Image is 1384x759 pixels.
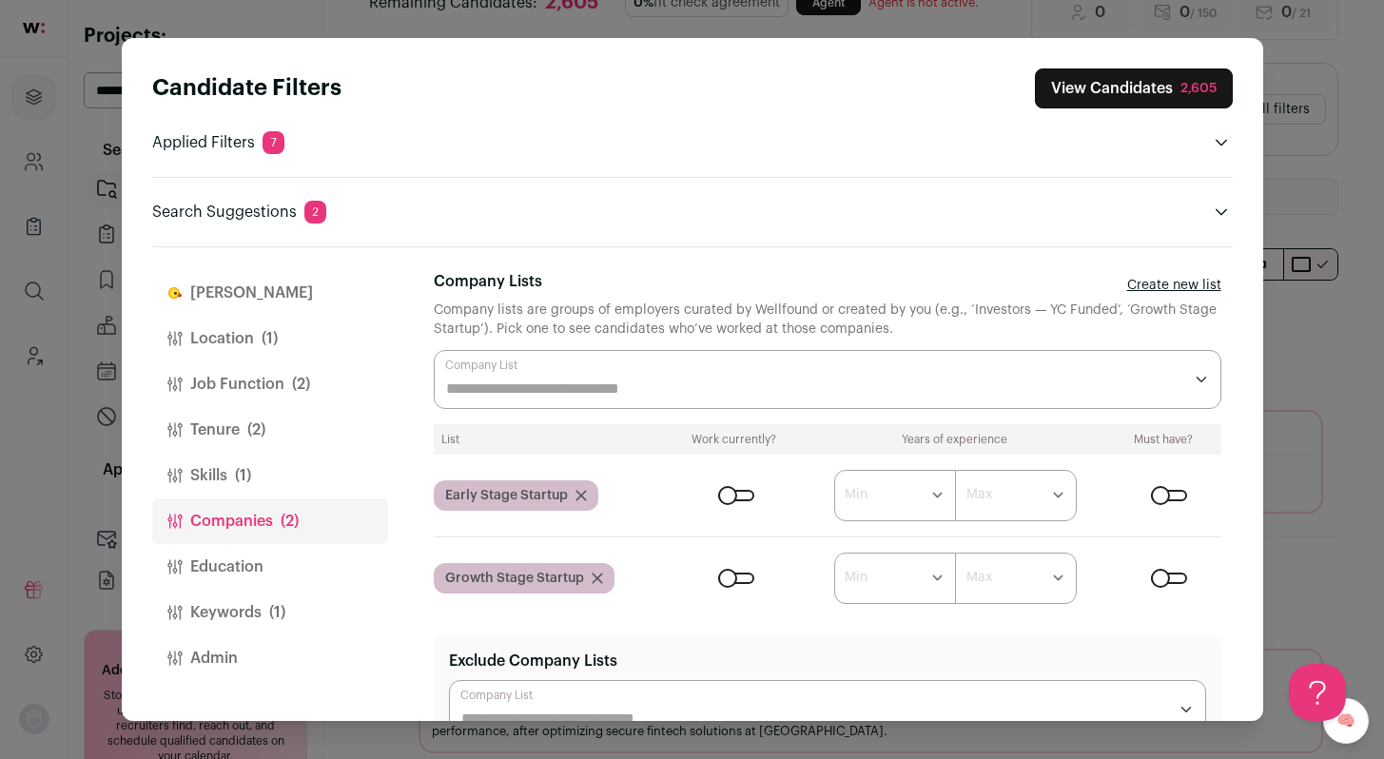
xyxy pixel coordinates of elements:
button: Keywords(1) [152,590,388,635]
p: Applied Filters [152,131,284,154]
span: (1) [235,464,251,487]
span: (1) [262,327,278,350]
button: Open applied filters [1210,131,1233,154]
button: [PERSON_NAME] [152,270,388,316]
span: Growth Stage Startup [445,569,584,588]
div: Years of experience [812,432,1098,447]
button: Job Function(2) [152,361,388,407]
label: Company Lists [434,270,542,293]
a: 🧠 [1323,698,1369,744]
button: Education [152,544,388,590]
p: Search Suggestions [152,201,326,224]
a: Create new list [1127,276,1221,295]
button: Close search preferences [1035,68,1233,108]
strong: Candidate Filters [152,77,341,100]
button: Location(1) [152,316,388,361]
span: 7 [263,131,284,154]
div: 2,605 [1180,79,1217,98]
span: Early Stage Startup [445,486,568,505]
button: Skills(1) [152,453,388,498]
iframe: Help Scout Beacon - Open [1289,664,1346,721]
label: Max [966,485,992,504]
div: Work currently? [671,432,797,447]
button: Admin [152,635,388,681]
span: 2 [304,201,326,224]
button: Companies(2) [152,498,388,544]
span: (1) [269,601,285,624]
div: Must have? [1113,432,1214,447]
span: (2) [247,418,265,441]
button: Tenure(2) [152,407,388,453]
label: Exclude Company Lists [449,650,617,672]
span: (2) [281,510,299,533]
label: Max [966,568,992,587]
div: List [441,432,656,447]
span: (2) [292,373,310,396]
div: Company lists are groups of employers curated by Wellfound or created by you (e.g., ‘Investors — ... [434,301,1221,339]
label: Min [845,485,867,504]
label: Min [845,568,867,587]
